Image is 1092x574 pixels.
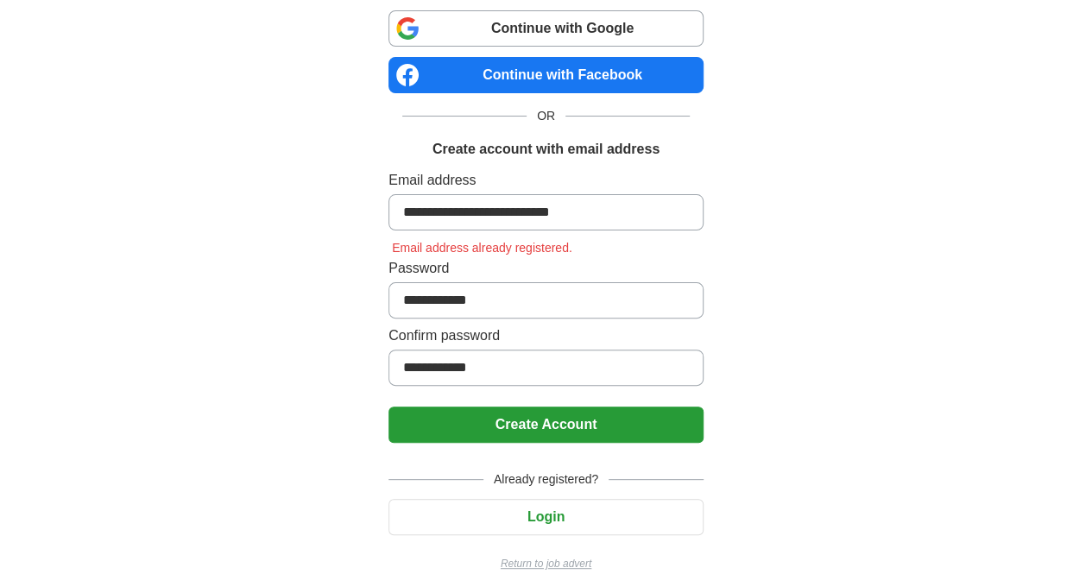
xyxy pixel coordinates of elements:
label: Password [388,258,704,279]
button: Create Account [388,407,704,443]
label: Confirm password [388,325,704,346]
button: Login [388,499,704,535]
h1: Create account with email address [432,139,660,160]
span: Email address already registered. [388,241,576,255]
a: Continue with Facebook [388,57,704,93]
a: Login [388,509,704,524]
span: Already registered? [483,470,609,489]
span: OR [527,107,565,125]
a: Return to job advert [388,556,704,571]
a: Continue with Google [388,10,704,47]
label: Email address [388,170,704,191]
